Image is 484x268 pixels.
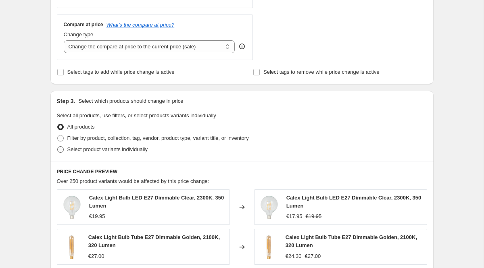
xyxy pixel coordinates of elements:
span: Calex Light Bulb Tube E27 Dimmable Golden, 2100K, 320 Lumen [88,234,220,248]
span: Calex Light Bulb Tube E27 Dimmable Golden, 2100K, 320 Lumen [286,234,417,248]
button: What's the compare at price? [106,22,175,28]
div: €19.95 [89,212,105,220]
img: 425492_80x.jpg [61,235,82,259]
h6: PRICE CHANGE PREVIEW [57,168,427,175]
span: Over 250 product variants would be affected by this price change: [57,178,209,184]
span: Calex Light Bulb LED E27 Dimmable Clear, 2300K, 350 Lumen [89,195,224,209]
img: 425492_80x.jpg [259,235,279,259]
img: 425474_a7a0b2c4-9a15-448b-bbed-acca2de739c6_80x.jpg [61,195,83,219]
span: All products [67,124,95,130]
div: €24.30 [286,252,302,260]
h2: Step 3. [57,97,75,105]
span: Filter by product, collection, tag, vendor, product type, variant title, or inventory [67,135,249,141]
span: Select tags to add while price change is active [67,69,175,75]
span: Change type [64,31,94,37]
div: €17.95 [286,212,302,220]
strike: €19.95 [306,212,322,220]
span: Select all products, use filters, or select products variants individually [57,112,216,118]
strike: €27.00 [305,252,321,260]
img: 425474_a7a0b2c4-9a15-448b-bbed-acca2de739c6_80x.jpg [259,195,280,219]
div: help [238,42,246,50]
span: Select tags to remove while price change is active [263,69,380,75]
span: Select product variants individually [67,146,148,152]
h3: Compare at price [64,21,103,28]
span: Calex Light Bulb LED E27 Dimmable Clear, 2300K, 350 Lumen [286,195,421,209]
div: €27.00 [88,252,104,260]
p: Select which products should change in price [78,97,183,105]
